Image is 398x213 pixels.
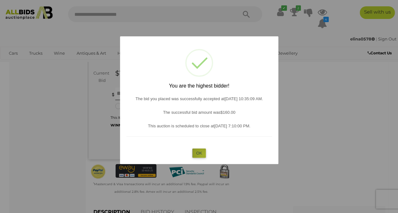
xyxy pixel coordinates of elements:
span: $160.00 [220,110,235,115]
button: OK [192,149,206,158]
span: [DATE] 10:35:09 AM [224,96,262,101]
p: This auction is scheduled to close at . [126,122,272,130]
p: The successful bid amount was [126,109,272,116]
p: The bid you placed was successfully accepted at . [126,95,272,102]
h2: You are the highest bidder! [126,83,272,89]
span: [DATE] 7:10:00 PM [214,124,249,128]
